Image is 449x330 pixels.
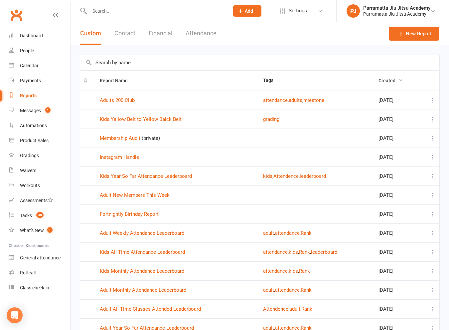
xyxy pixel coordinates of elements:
[100,306,201,312] a: Adult All Time Classes Attended Leaderboard
[8,7,25,23] a: Clubworx
[263,248,288,256] button: attendance
[20,153,39,158] div: Gradings
[298,249,299,255] span: ,
[9,223,70,238] a: What's New1
[20,63,39,68] div: Calendar
[274,287,275,293] span: ,
[375,204,419,223] td: [DATE]
[100,77,135,85] button: Report Name
[20,183,40,188] div: Workouts
[375,166,419,185] td: [DATE]
[20,198,53,203] div: Assessments
[9,28,70,43] a: Dashboard
[288,249,289,255] span: ,
[375,185,419,204] td: [DATE]
[375,110,419,129] td: [DATE]
[9,208,70,223] a: Tasks 38
[299,267,310,275] button: Rank
[20,93,37,98] div: Reports
[20,138,49,143] div: Product Sales
[100,230,184,236] a: Adult Weekly Attendance Leaderboard
[186,22,217,45] button: Attendance
[274,230,275,236] span: ,
[20,33,43,38] div: Dashboard
[289,96,302,104] button: adults
[289,267,298,275] button: kids
[233,5,261,17] button: Add
[378,78,403,83] span: Created
[100,192,170,198] a: Adult New Members This Week
[9,88,70,103] a: Reports
[288,97,289,103] span: ,
[100,268,184,274] a: Kids Monthly Attendance Leaderboard
[375,299,419,318] td: [DATE]
[20,270,36,275] div: Roll call
[299,248,310,256] button: Rank
[100,78,135,83] span: Report Name
[263,267,288,275] button: attendance
[20,255,61,260] div: General attendance
[20,168,36,173] div: Waivers
[9,58,70,73] a: Calendar
[20,108,41,113] div: Messages
[303,96,324,104] button: miestone
[389,27,439,41] a: New Report
[20,213,32,218] div: Tasks
[36,212,44,218] span: 38
[375,242,419,261] td: [DATE]
[9,250,70,265] a: General attendance kiosk mode
[310,249,311,255] span: ,
[100,154,139,160] a: Instagram Handle
[375,91,419,110] td: [DATE]
[301,305,312,313] button: Rank
[275,286,300,294] button: attendance
[100,287,186,293] a: Adult Monthly Attendance Leaderboard
[375,148,419,166] td: [DATE]
[142,135,160,141] span: (private)
[301,286,312,294] button: Rank
[263,96,288,104] button: attendance
[375,261,419,280] td: [DATE]
[9,73,70,88] a: Payments
[375,223,419,242] td: [DATE]
[9,103,70,118] a: Messages 1
[7,307,23,323] div: Open Intercom Messenger
[272,173,273,179] span: ,
[263,305,288,313] button: Attendence
[9,118,70,133] a: Automations
[311,248,337,256] button: leaderboard
[20,228,44,233] div: What's New
[378,77,403,85] button: Created
[9,265,70,280] a: Roll call
[114,22,135,45] button: Contact
[87,6,224,16] input: Search...
[302,97,303,103] span: ,
[288,268,289,274] span: ,
[275,229,300,237] button: attendance
[300,230,301,236] span: ,
[9,43,70,58] a: People
[363,11,430,17] div: Parramatta Jiu Jitsu Academy
[263,172,272,180] button: kids
[45,107,51,113] span: 1
[347,4,360,18] div: PJ
[9,133,70,148] a: Product Sales
[9,280,70,295] a: Class kiosk mode
[289,305,300,313] button: adult
[20,285,49,290] div: Class check-in
[100,249,185,255] a: Kids All Time Attendance Leaderboard
[263,286,274,294] button: adult
[301,229,312,237] button: Rank
[80,22,101,45] button: Custom
[20,123,47,128] div: Automations
[100,135,140,141] a: Membership Audit
[47,227,53,233] span: 1
[298,268,299,274] span: ,
[300,306,301,312] span: ,
[100,97,135,103] a: Adults 200 Club
[9,193,70,208] a: Assessments
[363,5,430,11] div: Parramatta Jiu Jitsu Academy
[100,173,192,179] a: Kids Year So Far Attendance Leaderboard
[9,178,70,193] a: Workouts
[245,8,253,14] span: Add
